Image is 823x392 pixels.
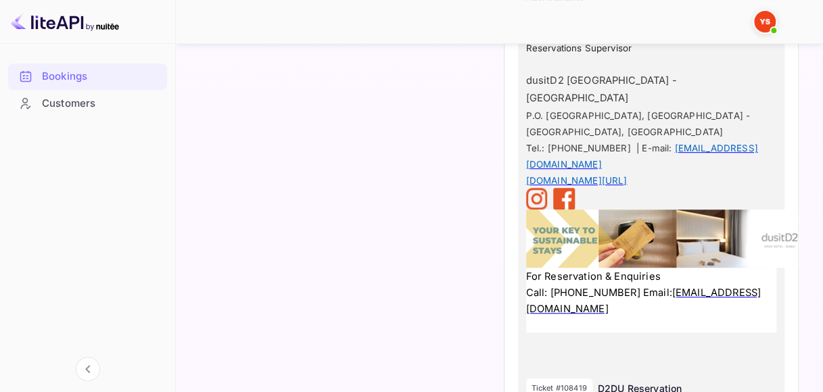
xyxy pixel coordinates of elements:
img: 2 [526,188,548,210]
img: LiteAPI logo [11,11,119,32]
a: Bookings [8,64,167,89]
img: 1 [553,188,575,210]
span: For Reservation & Enquiries [526,270,661,283]
a: [DOMAIN_NAME][URL] [526,175,628,186]
span: Call: [PHONE_NUMBER] Email: [526,287,672,299]
a: 1 [553,191,575,204]
div: Customers [8,91,167,117]
span: dusitD2 [GEOGRAPHIC_DATA] - [GEOGRAPHIC_DATA] [526,74,677,104]
span: Reservations Supervisor [526,43,632,53]
div: Bookings [42,69,160,84]
button: Collapse navigation [76,357,100,381]
span: P.O. [GEOGRAPHIC_DATA], [GEOGRAPHIC_DATA] - [GEOGRAPHIC_DATA], [GEOGRAPHIC_DATA] [526,110,750,137]
div: Customers [42,96,160,112]
span: Tel.: [PHONE_NUMBER] | E-mail: [526,143,672,153]
img: signature_1028702243 [526,210,811,268]
img: Yandex Support [754,11,776,32]
a: Customers [8,91,167,116]
a: 2 [526,191,548,204]
div: Bookings [8,64,167,90]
